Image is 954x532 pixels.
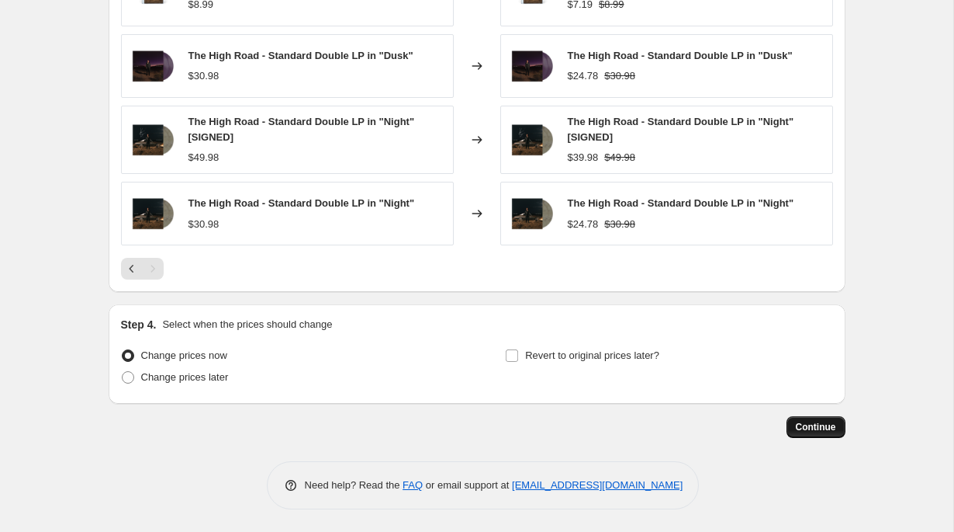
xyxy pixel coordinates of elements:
img: KB-NIGHT-VINYL-SIGNED_80x.png [509,116,555,163]
img: KB-NIGHT-VINYL-UNSIGNED_80x.png [130,190,176,237]
span: or email support at [423,479,512,491]
span: Revert to original prices later? [525,349,659,361]
span: Change prices now [141,349,227,361]
span: The High Road - Standard Double LP in "Night" [188,197,415,209]
button: Continue [786,416,845,438]
img: KB-NIGHT-VINYL-UNSIGNED_80x.png [509,190,555,237]
button: Previous [121,258,143,280]
span: The High Road - Standard Double LP in "Night" [SIGNED] [568,116,794,143]
span: The High Road - Standard Double LP in "Dusk" [568,50,793,61]
div: $24.78 [568,68,599,84]
div: $39.98 [568,150,599,165]
span: Continue [796,421,836,433]
a: [EMAIL_ADDRESS][DOMAIN_NAME] [512,479,683,491]
p: Select when the prices should change [162,317,332,332]
span: The High Road - Standard Double LP in "Night" [568,197,794,209]
span: The High Road - Standard Double LP in "Night" [SIGNED] [188,116,415,143]
img: KB_THR_DUSK_VinylMockup_2000x2000_ebd1febf-1771-4a6a-98ec-f4b723143f3e_80x.png [130,43,176,89]
div: $49.98 [188,150,219,165]
span: Need help? Read the [305,479,403,491]
nav: Pagination [121,258,164,280]
div: $30.98 [188,68,219,84]
h2: Step 4. [121,317,157,332]
img: KB-NIGHT-VINYL-SIGNED_80x.png [130,116,176,163]
img: KB_THR_DUSK_VinylMockup_2000x2000_ebd1febf-1771-4a6a-98ec-f4b723143f3e_80x.png [509,43,555,89]
strike: $49.98 [604,150,635,165]
div: $24.78 [568,217,599,232]
span: Change prices later [141,371,229,383]
span: The High Road - Standard Double LP in "Dusk" [188,50,413,61]
strike: $30.98 [604,68,635,84]
div: $30.98 [188,217,219,232]
strike: $30.98 [604,217,635,232]
a: FAQ [403,479,423,491]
